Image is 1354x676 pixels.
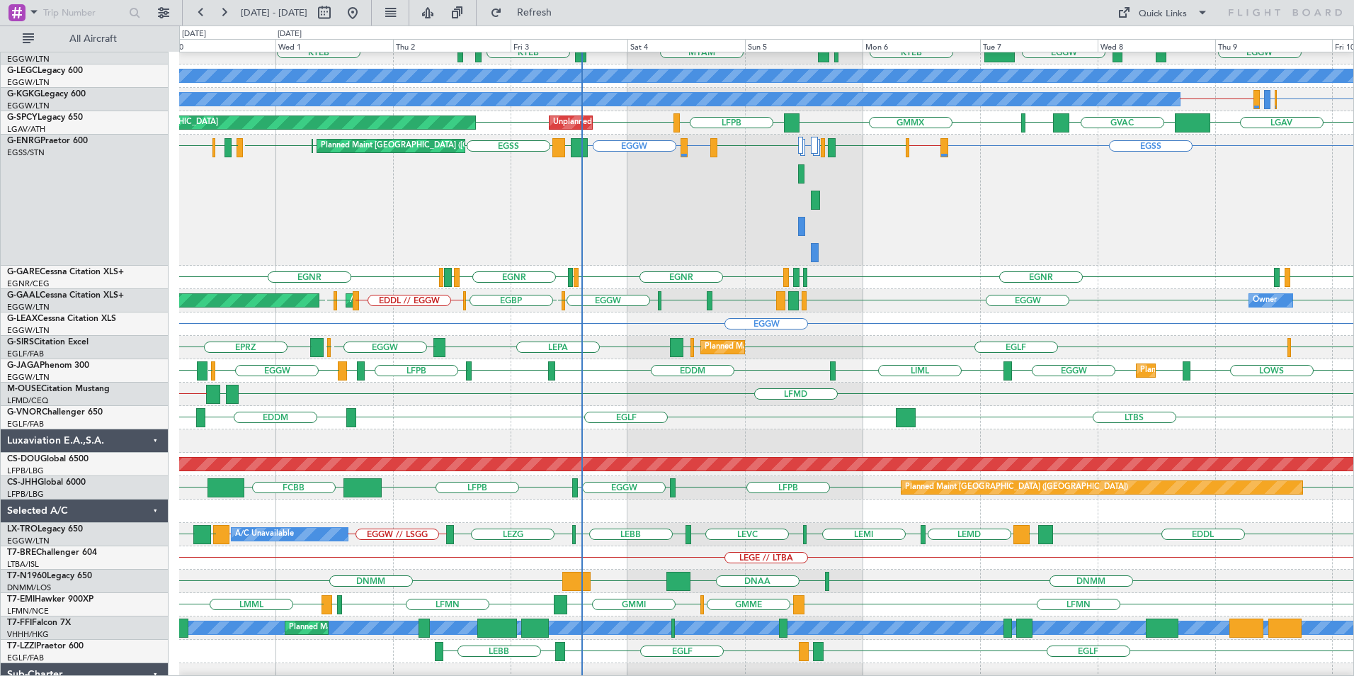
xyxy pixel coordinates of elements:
span: G-GARE [7,268,40,276]
a: LFMD/CEQ [7,395,48,406]
button: Refresh [484,1,569,24]
a: DNMM/LOS [7,582,51,593]
a: CS-DOUGlobal 6500 [7,455,89,463]
a: T7-LZZIPraetor 600 [7,642,84,650]
span: G-SPCY [7,113,38,122]
a: EGGW/LTN [7,54,50,64]
a: EGNR/CEG [7,278,50,289]
a: T7-FFIFalcon 7X [7,619,71,627]
div: Planned Maint [GEOGRAPHIC_DATA] ([GEOGRAPHIC_DATA]) [289,617,512,638]
a: LFPB/LBG [7,466,44,476]
div: Unplanned Maint [GEOGRAPHIC_DATA] [553,112,698,133]
a: G-SPCYLegacy 650 [7,113,83,122]
a: EGGW/LTN [7,77,50,88]
a: LFMN/NCE [7,606,49,616]
a: EGGW/LTN [7,372,50,383]
a: T7-N1960Legacy 650 [7,572,92,580]
a: EGGW/LTN [7,325,50,336]
span: T7-N1960 [7,572,47,580]
span: T7-LZZI [7,642,36,650]
a: LX-TROLegacy 650 [7,525,83,534]
a: LFPB/LBG [7,489,44,500]
a: G-ENRGPraetor 600 [7,137,88,145]
span: T7-FFI [7,619,32,627]
div: Wed 1 [275,39,393,52]
span: LX-TRO [7,525,38,534]
a: M-OUSECitation Mustang [7,385,110,393]
div: [DATE] [182,28,206,40]
div: Tue 30 [158,39,275,52]
a: G-LEAXCessna Citation XLS [7,315,116,323]
a: G-SIRSCitation Excel [7,338,89,347]
a: T7-EMIHawker 900XP [7,595,93,604]
span: T7-EMI [7,595,35,604]
span: G-ENRG [7,137,40,145]
a: EGLF/FAB [7,419,44,429]
a: EGLF/FAB [7,349,44,359]
a: G-VNORChallenger 650 [7,408,103,417]
div: Fri 3 [511,39,628,52]
span: CS-JHH [7,478,38,487]
a: EGSS/STN [7,147,45,158]
a: G-GARECessna Citation XLS+ [7,268,124,276]
a: EGGW/LTN [7,302,50,312]
a: EGGW/LTN [7,101,50,111]
span: M-OUSE [7,385,41,393]
span: G-KGKG [7,90,40,98]
div: A/C Unavailable [235,524,294,545]
div: Sat 4 [627,39,745,52]
div: [DATE] [278,28,302,40]
div: Owner [1253,290,1277,311]
a: G-JAGAPhenom 300 [7,361,89,370]
a: G-LEGCLegacy 600 [7,67,83,75]
a: EGGW/LTN [7,536,50,546]
span: G-JAGA [7,361,40,370]
a: VHHH/HKG [7,629,49,640]
div: Planned Maint [GEOGRAPHIC_DATA] ([GEOGRAPHIC_DATA]) [705,337,928,358]
a: EGLF/FAB [7,653,44,663]
div: Wed 8 [1098,39,1215,52]
span: [DATE] - [DATE] [241,6,307,19]
span: G-LEAX [7,315,38,323]
div: Sun 5 [745,39,863,52]
span: G-LEGC [7,67,38,75]
a: G-GAALCessna Citation XLS+ [7,291,124,300]
div: AOG Maint Dusseldorf [350,290,432,311]
span: T7-BRE [7,548,36,557]
div: Planned Maint [GEOGRAPHIC_DATA] ([GEOGRAPHIC_DATA]) [905,477,1128,498]
span: G-VNOR [7,408,42,417]
span: CS-DOU [7,455,40,463]
div: Tue 7 [980,39,1098,52]
a: CS-JHHGlobal 6000 [7,478,86,487]
input: Trip Number [43,2,125,23]
div: Mon 6 [863,39,980,52]
span: Refresh [505,8,564,18]
div: Thu 2 [393,39,511,52]
div: Thu 9 [1215,39,1333,52]
span: All Aircraft [37,34,149,44]
a: G-KGKGLegacy 600 [7,90,86,98]
span: G-SIRS [7,338,34,347]
a: T7-BREChallenger 604 [7,548,97,557]
button: Quick Links [1110,1,1215,24]
a: LGAV/ATH [7,124,45,135]
div: Quick Links [1139,7,1187,21]
button: All Aircraft [16,28,154,50]
a: LTBA/ISL [7,559,39,570]
div: Planned Maint [GEOGRAPHIC_DATA] ([GEOGRAPHIC_DATA]) [321,135,544,157]
span: G-GAAL [7,291,40,300]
